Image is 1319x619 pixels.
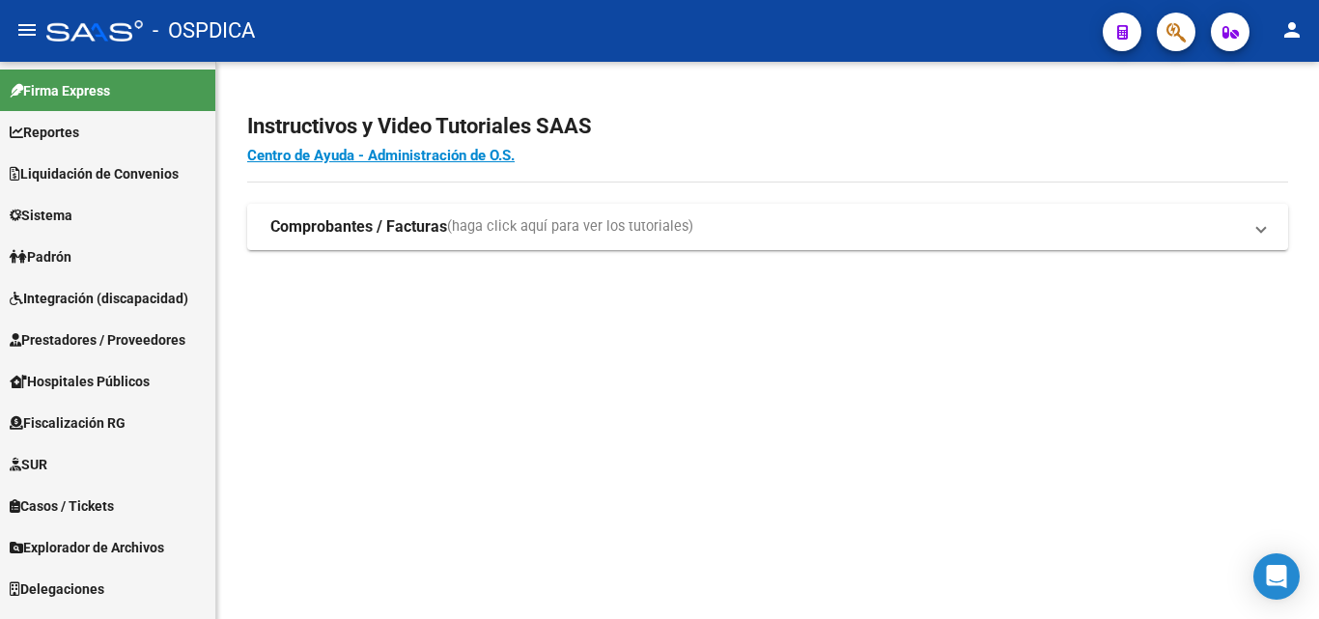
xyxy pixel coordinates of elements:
span: Hospitales Públicos [10,371,150,392]
span: Padrón [10,246,71,267]
span: Casos / Tickets [10,495,114,517]
a: Centro de Ayuda - Administración de O.S. [247,147,515,164]
h2: Instructivos y Video Tutoriales SAAS [247,108,1288,145]
div: Open Intercom Messenger [1253,553,1300,600]
mat-expansion-panel-header: Comprobantes / Facturas(haga click aquí para ver los tutoriales) [247,204,1288,250]
span: Sistema [10,205,72,226]
strong: Comprobantes / Facturas [270,216,447,238]
span: Fiscalización RG [10,412,126,434]
span: Prestadores / Proveedores [10,329,185,351]
span: Integración (discapacidad) [10,288,188,309]
mat-icon: person [1280,18,1304,42]
span: SUR [10,454,47,475]
span: Firma Express [10,80,110,101]
span: Delegaciones [10,578,104,600]
span: - OSPDICA [153,10,255,52]
span: Liquidación de Convenios [10,163,179,184]
span: Explorador de Archivos [10,537,164,558]
mat-icon: menu [15,18,39,42]
span: Reportes [10,122,79,143]
span: (haga click aquí para ver los tutoriales) [447,216,693,238]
